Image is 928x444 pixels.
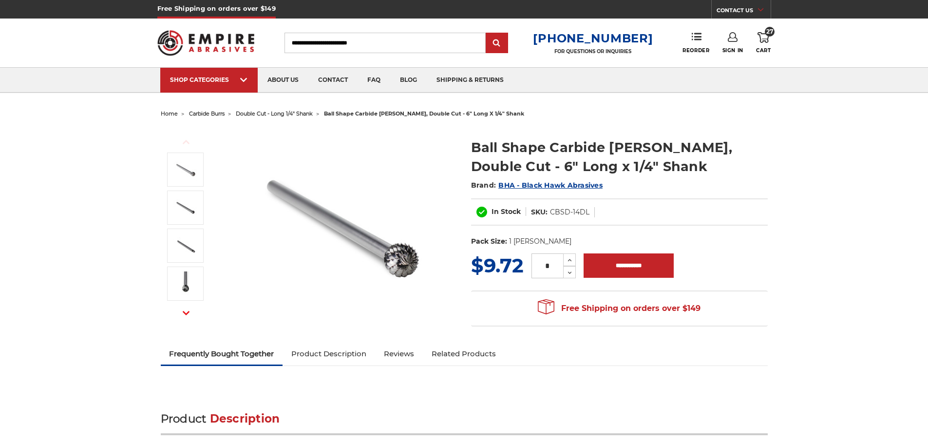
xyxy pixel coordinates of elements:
[471,181,496,190] span: Brand:
[487,34,507,53] input: Submit
[427,68,513,93] a: shipping & returns
[210,412,280,425] span: Description
[358,68,390,93] a: faq
[498,181,603,190] a: BHA - Black Hawk Abrasives
[722,47,743,54] span: Sign In
[161,110,178,117] a: home
[173,233,198,258] img: CBSD-1DL Long reach double cut carbide rotary burr, ball shape 1/4 inch shank
[682,32,709,53] a: Reorder
[423,343,505,365] a: Related Products
[173,195,198,220] img: CBSD-3DL Long reach double cut carbide rotary burr, ball shape 1/4 inch shank
[390,68,427,93] a: blog
[471,138,768,176] h1: Ball Shape Carbide [PERSON_NAME], Double Cut - 6" Long x 1/4" Shank
[756,47,771,54] span: Cart
[173,271,198,296] img: ball shape burr head 6" long shank double cut tungsten carbide burr CBSD-5DL
[308,68,358,93] a: contact
[170,76,248,83] div: SHOP CATEGORIES
[471,253,524,277] span: $9.72
[509,236,571,247] dd: 1 [PERSON_NAME]
[161,412,207,425] span: Product
[324,110,524,117] span: ball shape carbide [PERSON_NAME], double cut - 6" long x 1/4" shank
[471,236,507,247] dt: Pack Size:
[492,207,521,216] span: In Stock
[161,343,283,365] a: Frequently Bought Together
[283,343,375,365] a: Product Description
[533,31,653,45] a: [PHONE_NUMBER]
[533,48,653,55] p: FOR QUESTIONS OR INQUIRIES
[236,110,313,117] a: double cut - long 1/4" shank
[717,5,771,19] a: CONTACT US
[531,207,548,217] dt: SKU:
[682,47,709,54] span: Reorder
[765,27,775,37] span: 27
[157,24,255,62] img: Empire Abrasives
[174,132,198,153] button: Previous
[244,128,439,323] img: CBSD-5DL Long reach double cut carbide rotary burr, ball shape 1/4 inch shank
[756,32,771,54] a: 27 Cart
[173,157,198,182] img: CBSD-5DL Long reach double cut carbide rotary burr, ball shape 1/4 inch shank
[538,299,701,318] span: Free Shipping on orders over $149
[375,343,423,365] a: Reviews
[258,68,308,93] a: about us
[550,207,589,217] dd: CBSD-14DL
[174,303,198,324] button: Next
[189,110,225,117] a: carbide burrs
